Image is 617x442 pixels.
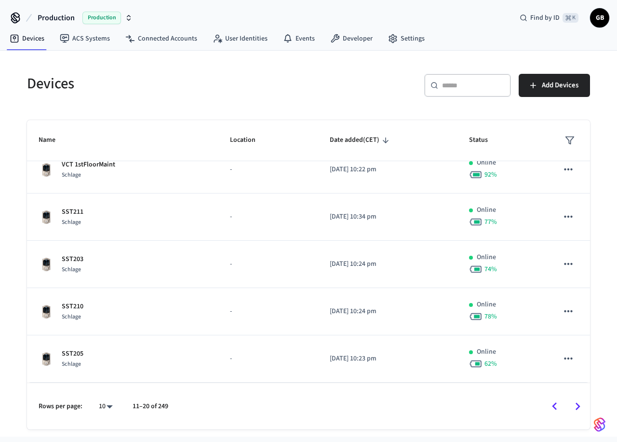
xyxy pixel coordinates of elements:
[530,13,560,23] span: Find by ID
[39,257,54,272] img: Schlage Sense Smart Deadbolt with Camelot Trim, Front
[39,133,68,148] span: Name
[39,209,54,225] img: Schlage Sense Smart Deadbolt with Camelot Trim, Front
[477,205,496,215] p: Online
[230,133,268,148] span: Location
[484,312,497,321] span: 78 %
[512,9,586,27] div: Find by ID⌘ K
[484,264,497,274] span: 74 %
[322,30,380,47] a: Developer
[330,354,446,364] p: [DATE] 10:23 pm
[52,30,118,47] a: ACS Systems
[590,8,609,28] button: GB
[330,165,446,175] p: [DATE] 10:22 pm
[275,30,322,47] a: Events
[39,401,82,412] p: Rows per page:
[62,360,81,368] span: Schlage
[542,79,578,92] span: Add Devices
[2,30,52,47] a: Devices
[230,259,307,269] p: -
[519,74,590,97] button: Add Devices
[230,212,307,222] p: -
[62,349,83,359] p: SST205
[94,400,117,414] div: 10
[62,265,81,274] span: Schlage
[469,133,500,148] span: Status
[477,252,496,262] p: Online
[330,212,446,222] p: [DATE] 10:34 pm
[62,171,81,179] span: Schlage
[477,300,496,310] p: Online
[39,351,54,367] img: Schlage Sense Smart Deadbolt with Camelot Trim, Front
[38,12,75,24] span: Production
[330,259,446,269] p: [DATE] 10:24 pm
[230,306,307,317] p: -
[62,302,83,312] p: SST210
[563,13,578,23] span: ⌘ K
[330,306,446,317] p: [DATE] 10:24 pm
[230,354,307,364] p: -
[230,165,307,175] p: -
[62,254,83,264] p: SST203
[543,395,566,418] button: Go to previous page
[484,170,497,180] span: 92 %
[133,401,168,412] p: 11–20 of 249
[380,30,432,47] a: Settings
[594,417,605,432] img: SeamLogoGradient.69752ec5.svg
[330,133,392,148] span: Date added(CET)
[39,162,54,178] img: Schlage Sense Smart Deadbolt with Camelot Trim, Front
[477,158,496,168] p: Online
[27,74,303,94] h5: Devices
[566,395,589,418] button: Go to next page
[62,207,83,217] p: SST211
[82,12,121,24] span: Production
[205,30,275,47] a: User Identities
[591,9,608,27] span: GB
[62,160,115,170] p: VCT 1stFloorMaint
[39,304,54,319] img: Schlage Sense Smart Deadbolt with Camelot Trim, Front
[477,347,496,357] p: Online
[62,313,81,321] span: Schlage
[484,359,497,369] span: 62 %
[484,217,497,227] span: 77 %
[118,30,205,47] a: Connected Accounts
[62,218,81,226] span: Schlage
